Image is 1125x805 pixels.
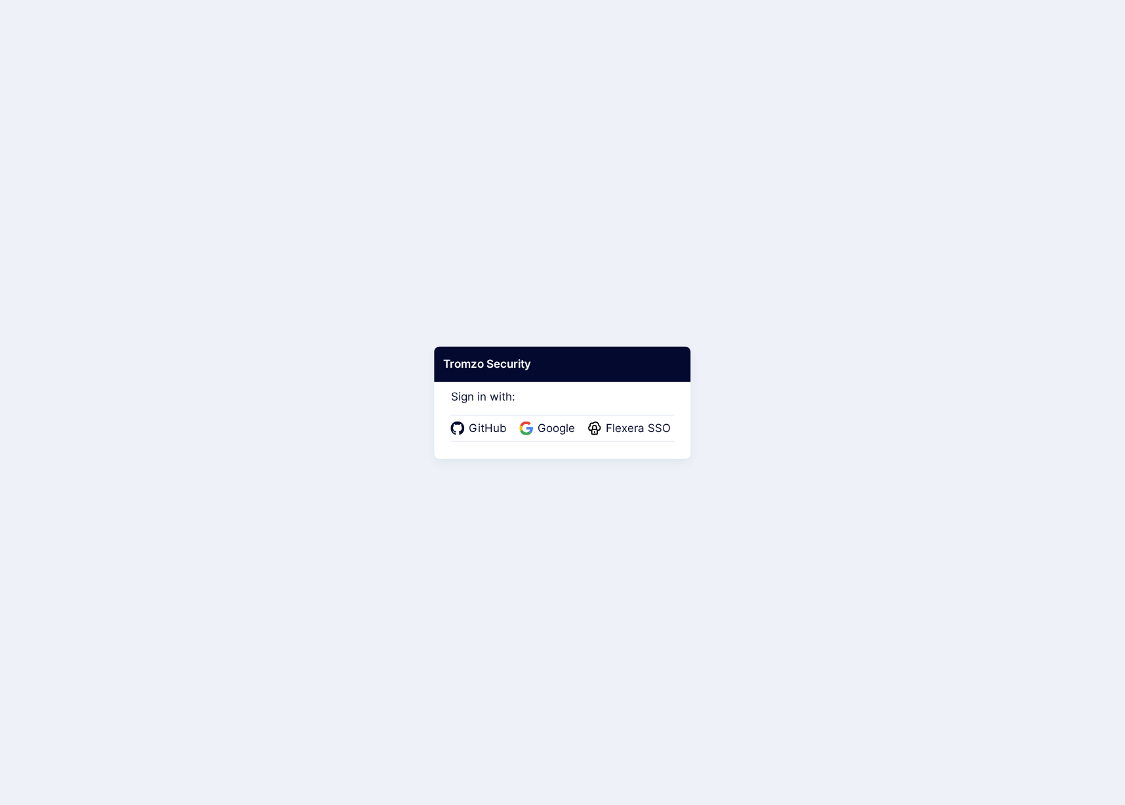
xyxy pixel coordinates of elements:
[520,420,579,437] a: Google
[434,347,690,382] div: Tromzo Security
[465,420,511,437] span: GitHub
[588,420,675,437] a: Flexera SSO
[451,420,511,437] a: GitHub
[451,372,675,442] div: Sign in with:
[534,420,579,437] span: Google
[602,420,675,437] span: Flexera SSO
